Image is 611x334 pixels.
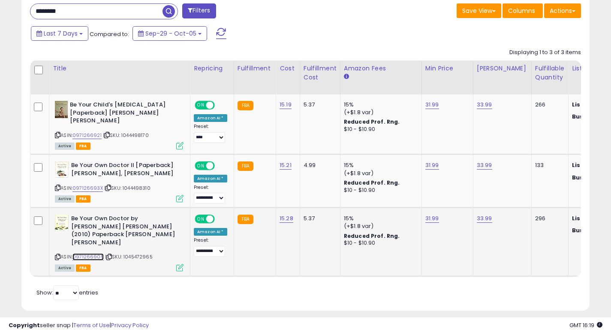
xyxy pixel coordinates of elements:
[425,214,439,223] a: 31.99
[344,170,415,177] div: (+$1.8 var)
[344,187,415,194] div: $10 - $10.90
[72,185,103,192] a: 097126693X
[214,216,227,223] span: OFF
[344,73,349,81] small: Amazon Fees.
[569,321,602,329] span: 2025-10-13 16:19 GMT
[344,64,418,73] div: Amazon Fees
[238,64,272,73] div: Fulfillment
[280,161,292,170] a: 15.21
[55,215,69,232] img: 41anjdGIh8L._SL40_.jpg
[477,161,492,170] a: 33.99
[145,29,196,38] span: Sep-29 - Oct-05
[344,222,415,230] div: (+$1.8 var)
[535,64,565,82] div: Fulfillable Quantity
[544,3,581,18] button: Actions
[9,321,40,329] strong: Copyright
[194,185,227,204] div: Preset:
[344,240,415,247] div: $10 - $10.90
[572,214,611,222] b: Listed Price:
[344,179,400,186] b: Reduced Prof. Rng.
[194,64,230,73] div: Repricing
[304,101,334,109] div: 5.37
[304,215,334,222] div: 5.37
[70,101,174,127] b: Be Your Child's [MEDICAL_DATA] [Paperback] [PERSON_NAME] [PERSON_NAME]
[53,64,187,73] div: Title
[105,253,153,260] span: | SKU: 1045472965
[72,253,104,261] a: 0971266905
[535,101,562,109] div: 266
[535,161,562,169] div: 133
[280,64,296,73] div: Cost
[55,143,75,150] span: All listings currently available for purchase on Amazon
[425,100,439,109] a: 31.99
[104,185,150,191] span: | SKU: 1044498310
[509,49,581,57] div: Displaying 1 to 3 of 3 items
[194,237,227,257] div: Preset:
[572,100,611,109] b: Listed Price:
[238,101,253,110] small: FBA
[76,143,90,150] span: FBA
[55,195,75,203] span: All listings currently available for purchase on Amazon
[132,26,207,41] button: Sep-29 - Oct-05
[44,29,78,38] span: Last 7 Days
[31,26,88,41] button: Last 7 Days
[90,30,129,38] span: Compared to:
[214,162,227,170] span: OFF
[73,321,110,329] a: Terms of Use
[280,214,293,223] a: 15.28
[344,118,400,125] b: Reduced Prof. Rng.
[214,102,227,109] span: OFF
[503,3,543,18] button: Columns
[304,161,334,169] div: 4.99
[572,161,611,169] b: Listed Price:
[344,101,415,109] div: 15%
[425,64,470,73] div: Min Price
[425,161,439,170] a: 31.99
[71,161,175,179] b: Be Your Own Doctor II [Paperback] [PERSON_NAME], [PERSON_NAME]
[36,288,98,297] span: Show: entries
[194,175,227,182] div: Amazon AI *
[196,216,206,223] span: ON
[477,100,492,109] a: 33.99
[182,3,216,18] button: Filters
[194,114,227,122] div: Amazon AI *
[477,64,528,73] div: [PERSON_NAME]
[477,214,492,223] a: 33.99
[55,215,184,270] div: ASIN:
[194,124,227,143] div: Preset:
[196,102,206,109] span: ON
[304,64,337,82] div: Fulfillment Cost
[55,161,184,201] div: ASIN:
[196,162,206,170] span: ON
[76,195,90,203] span: FBA
[111,321,149,329] a: Privacy Policy
[194,228,227,236] div: Amazon AI *
[76,264,90,272] span: FBA
[344,215,415,222] div: 15%
[238,215,253,224] small: FBA
[344,109,415,116] div: (+$1.8 var)
[344,161,415,169] div: 15%
[71,215,175,249] b: Be Your Own Doctor by [PERSON_NAME] [PERSON_NAME] (2010) Paperback [PERSON_NAME] [PERSON_NAME]
[72,132,102,139] a: 0971266921
[9,322,149,330] div: seller snap | |
[508,6,535,15] span: Columns
[238,161,253,171] small: FBA
[55,101,184,149] div: ASIN:
[55,161,69,179] img: 41PCefHm57L._SL40_.jpg
[457,3,501,18] button: Save View
[55,264,75,272] span: All listings currently available for purchase on Amazon
[535,215,562,222] div: 296
[55,101,68,118] img: 41Z9GCn7qDL._SL40_.jpg
[344,232,400,240] b: Reduced Prof. Rng.
[103,132,149,139] span: | SKU: 1044498170
[280,100,292,109] a: 15.19
[344,126,415,133] div: $10 - $10.90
